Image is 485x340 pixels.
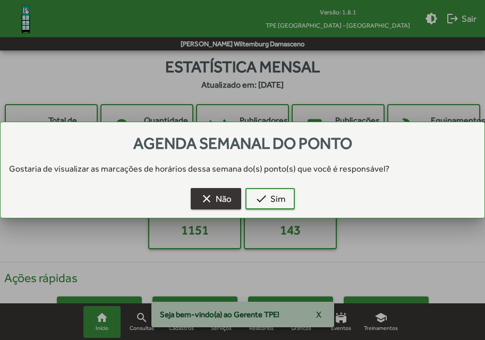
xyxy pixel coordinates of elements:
button: Sim [245,188,295,209]
mat-icon: check [255,192,268,205]
button: Não [191,188,241,209]
span: Sim [255,189,285,208]
span: Agenda semanal do ponto [133,134,352,152]
mat-icon: clear [200,192,213,205]
div: Gostaria de visualizar as marcações de horários dessa semana do(s) ponto(s) que você é responsável? [1,163,484,175]
span: Não [200,189,232,208]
